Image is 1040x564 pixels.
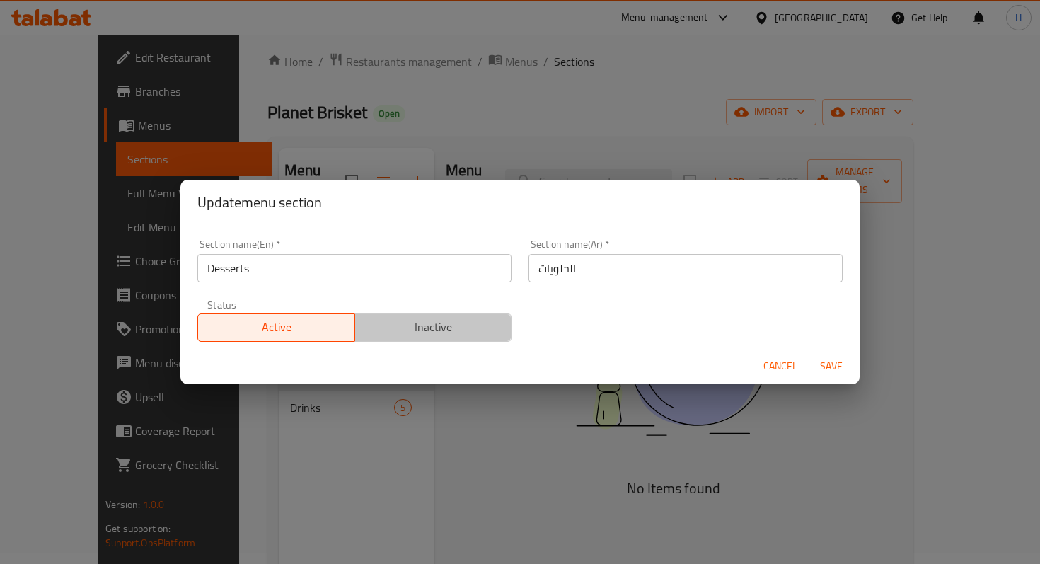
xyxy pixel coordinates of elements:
button: Save [809,353,854,379]
h2: Update menu section [197,191,843,214]
span: Save [814,357,848,375]
span: Active [204,317,349,338]
button: Cancel [758,353,803,379]
input: Please enter section name(en) [197,254,512,282]
span: Cancel [763,357,797,375]
span: Inactive [361,317,507,338]
button: Inactive [354,313,512,342]
button: Active [197,313,355,342]
input: Please enter section name(ar) [528,254,843,282]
